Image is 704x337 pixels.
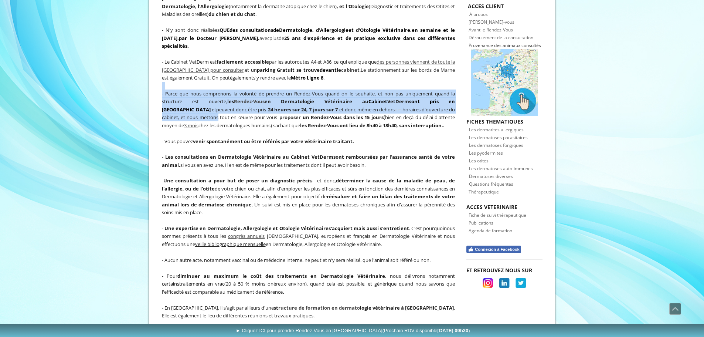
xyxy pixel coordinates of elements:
[162,90,455,129] p: (
[469,149,503,156] a: Les pyodermites
[227,98,265,105] strong: les
[410,27,412,33] strong: ,
[395,106,402,113] span: des
[162,58,455,81] span: - Le Cabinet VetDerm est par les autoroutes A4 et A86, ce qui explique que et un Le stationnement...
[469,126,524,133] a: Les dermatites allergiques
[162,257,431,263] span: - Aucun autre acte, notamment vaccinal ou de médecine interne, ne peut et n'y sera réalisé, que l...
[162,58,455,73] a: des personnes viennent de toute la [GEOGRAPHIC_DATA] pour consulter
[184,122,198,129] a: 3 mois
[669,303,681,315] a: Défiler vers le haut
[269,35,279,41] span: plus
[257,67,360,73] span: parking Gratuit se trouve le
[164,225,300,232] b: Une expertise en Dermatologie, Allergologie et Otologie
[162,27,455,41] span: en semaine et le [DATE]
[179,280,224,287] a: traitements en vrac
[469,134,528,141] a: Les dermatoses parasitaires
[162,193,455,208] strong: réévaluer et faire un bilan des traitements de votre animal lors de dermatose chronique
[234,98,256,105] span: Rendez-V
[329,225,409,232] b: s'acquiert mais aussi s'entretient
[179,35,259,41] b: ,
[162,177,455,216] span: - , et donc, de votre chien ou chat, afin d'employer les plus efficaces et sûrs en fonction des d...
[278,304,360,311] span: ructure de formation en dermato
[274,304,454,311] strong: st logie vétérinaire à [GEOGRAPHIC_DATA]
[469,165,533,172] a: Les dermatoses auto-immunes
[320,67,337,73] span: devant
[469,212,526,218] span: Fiche de suivi thérapeutique
[466,118,523,125] strong: FICHES THEMATIQUES
[368,98,387,105] span: Cabinet
[162,233,455,247] span: [DEMOGRAPHIC_DATA], européens et français en Dermatologie Vétérinaire et nous effectuons une en D...
[469,27,513,33] a: Avant le Rendez-Vous
[245,58,269,65] strong: accessible
[469,219,493,226] a: Publications
[516,278,526,288] img: image.jpg
[468,3,504,10] strong: ACCES CLIENT
[469,172,513,179] a: Dermatoses diverses
[163,177,312,184] strong: Une consultation a pour but de poser un diagnostic précis
[469,11,488,17] a: A propos
[337,3,369,10] b: , et l'Otologie
[162,35,455,50] strong: 25 ans d'expérience et de pratique exclusive dans ces différentes spécialités.
[469,141,523,148] a: Les dermatoses fongiques
[469,42,471,48] span: P
[220,27,229,33] strong: QUE
[469,157,489,164] a: Les otites
[301,225,329,232] b: Vétérinaire
[469,142,523,148] span: Les dermatoses fongiques
[162,58,455,73] span: ,
[271,122,445,129] span: ) sachant que
[300,122,445,129] strong: les Rendez-Vous ont lieu de 8h40 à 18h40, sans interruption..
[499,278,510,288] img: image.jpg
[409,225,444,232] span: . C'est pourquoi
[469,188,499,195] a: Thérapeutique
[291,74,323,81] a: Métro Ligne 8
[180,162,365,168] span: si vous en avez une. Il en est de même pour les traitements dont il peut avoir besoin.
[162,225,163,232] span: -
[162,138,354,145] span: - Vous pouvez
[341,67,360,73] span: cabinet
[279,27,312,33] a: Dermatologie
[162,177,455,192] strong: déterminer la cause de la maladie de peau, de l'allergie, ou de l'otite
[229,27,238,33] strong: des
[279,114,301,121] span: proposer
[265,98,409,105] span: en Dermatologie Vétérinaire au VetDerm
[162,98,455,113] span: sont pris en [GEOGRAPHIC_DATA]
[360,67,361,73] span: .
[382,328,470,333] span: (Prochain RDV disponible )
[212,106,216,113] span: et
[469,228,512,234] span: Agenda de formation
[268,106,338,113] strong: 24 heures sur 24, 7 jours sur 7
[256,98,262,105] span: ou
[230,74,253,81] span: également
[208,11,255,17] strong: du chien et du chat
[217,58,243,65] span: facilement
[228,233,265,239] a: congrès annuels
[469,150,503,156] span: Les pyodermites
[466,203,517,210] strong: ACCES VETERINAIRE
[494,42,541,48] span: des animaux consultés
[401,27,410,33] a: aire
[471,42,493,48] a: rovenance
[179,35,258,41] span: par le Docteur [PERSON_NAME]
[469,181,513,187] span: Questions fréquentes
[195,241,266,247] a: veille bibliographique mensuelle
[240,27,401,33] strong: de , d' et d'
[162,90,455,105] span: - Parce que nous comprenons la volonté de prendre un Rendez-Vous quand on le souhaite, et non pas...
[216,106,266,113] span: peuvent donc être pris
[469,211,526,218] a: Fiche de suivi thérapeutique
[483,278,493,288] img: image.jpg
[283,289,284,295] strong: .
[438,328,469,333] b: [DATE] 09h20
[469,227,512,234] a: Agenda de formation
[303,114,384,121] strong: un Rendez-Vous dans les 15 jours
[240,27,273,33] a: consultations
[162,154,455,168] b: sont remboursées par l'assurance santé de votre animal,
[469,19,514,25] a: [PERSON_NAME]-vous
[262,98,265,105] span: s
[469,173,513,179] span: Dermatoses diverses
